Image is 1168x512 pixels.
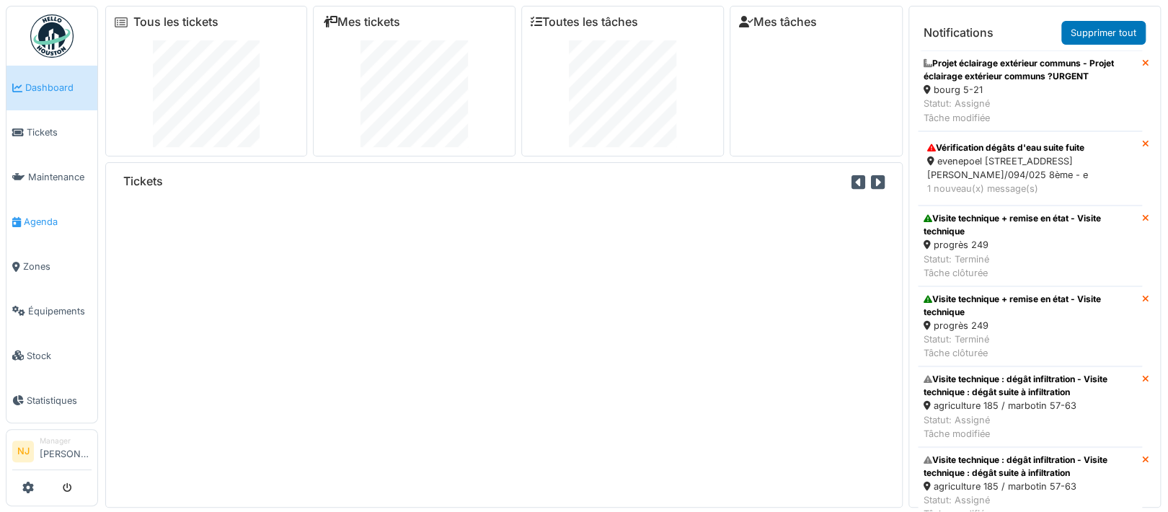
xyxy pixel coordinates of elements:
div: progrès 249 [924,238,1136,252]
a: Équipements [6,289,97,334]
span: Stock [27,349,92,363]
h6: Tickets [123,175,163,188]
li: [PERSON_NAME] [40,436,92,467]
a: Maintenance [6,155,97,200]
li: NJ [12,441,34,462]
div: Statut: Assigné Tâche modifiée [924,97,1136,124]
a: Agenda [6,200,97,244]
div: Statut: Terminé Tâche clôturée [924,252,1136,280]
div: progrès 249 [924,319,1136,332]
a: Mes tickets [322,15,399,29]
h6: Notifications [924,26,994,40]
a: Supprimer tout [1061,21,1146,45]
a: Zones [6,244,97,289]
a: Tickets [6,110,97,155]
div: Statut: Assigné Tâche modifiée [924,413,1136,441]
a: Mes tâches [739,15,817,29]
span: Tickets [27,125,92,139]
div: Visite technique + remise en état - Visite technique [924,293,1136,319]
a: Vérification dégâts d'eau suite fuite evenepoel [STREET_ADDRESS][PERSON_NAME]/094/025 8ème - e 1 ... [918,131,1142,206]
a: Tous les tickets [133,15,218,29]
div: agriculture 185 / marbotin 57-63 [924,480,1136,493]
span: Statistiques [27,394,92,407]
a: Stock [6,333,97,378]
div: Visite technique + remise en état - Visite technique [924,212,1136,238]
div: Statut: Terminé Tâche clôturée [924,332,1136,360]
div: evenepoel [STREET_ADDRESS][PERSON_NAME]/094/025 8ème - e [927,154,1133,182]
div: Manager [40,436,92,446]
div: agriculture 185 / marbotin 57-63 [924,399,1136,412]
span: Équipements [28,304,92,318]
a: Visite technique : dégât infiltration - Visite technique : dégât suite à infiltration agriculture... [918,366,1142,447]
span: Zones [23,260,92,273]
a: Toutes les tâches [531,15,638,29]
div: Visite technique : dégât infiltration - Visite technique : dégât suite à infiltration [924,454,1136,480]
a: NJ Manager[PERSON_NAME] [12,436,92,470]
a: Statistiques [6,378,97,423]
div: 1 nouveau(x) message(s) [927,182,1133,195]
span: Maintenance [28,170,92,184]
div: Vérification dégâts d'eau suite fuite [927,141,1133,154]
a: Visite technique + remise en état - Visite technique progrès 249 Statut: TerminéTâche clôturée [918,286,1142,367]
div: Visite technique : dégât infiltration - Visite technique : dégât suite à infiltration [924,373,1136,399]
span: Dashboard [25,81,92,94]
span: Agenda [24,215,92,229]
img: Badge_color-CXgf-gQk.svg [30,14,74,58]
a: Visite technique + remise en état - Visite technique progrès 249 Statut: TerminéTâche clôturée [918,206,1142,286]
a: Dashboard [6,66,97,110]
div: bourg 5-21 [924,83,1136,97]
a: Projet éclairage extérieur communs - Projet éclairage extérieur communs ?URGENT bourg 5-21 Statut... [918,50,1142,131]
div: Projet éclairage extérieur communs - Projet éclairage extérieur communs ?URGENT [924,57,1136,83]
